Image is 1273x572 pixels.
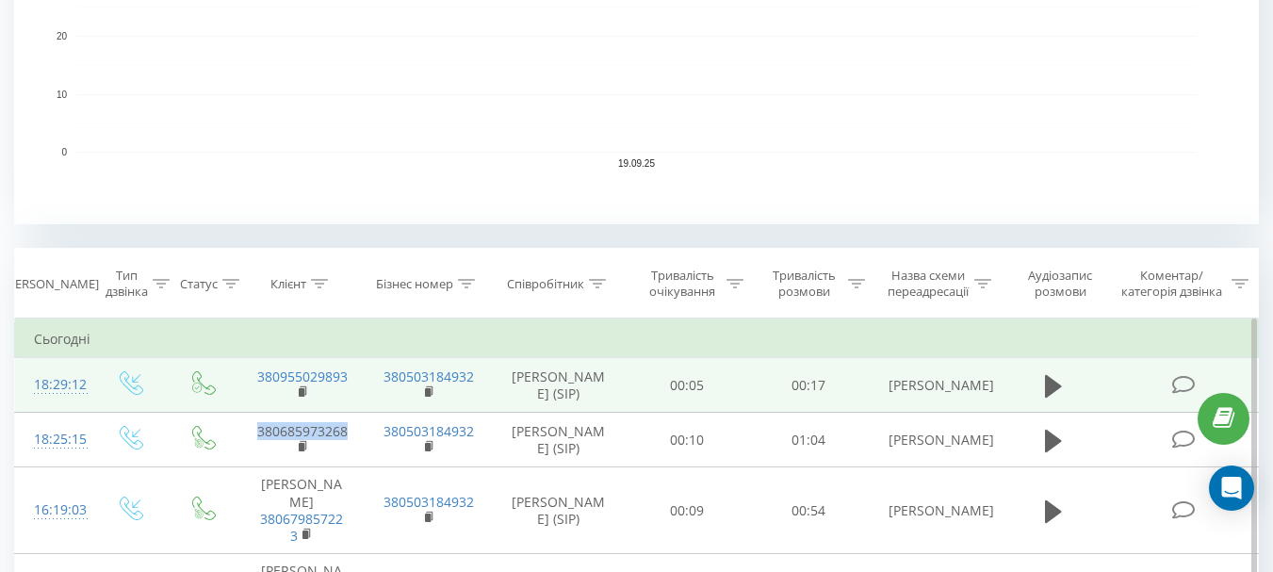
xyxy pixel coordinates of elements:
[257,422,348,440] a: 380685973268
[748,467,870,554] td: 00:54
[61,147,67,157] text: 0
[1209,466,1254,511] div: Open Intercom Messenger
[15,320,1259,358] td: Сьогодні
[384,493,474,511] a: 380503184932
[887,268,970,300] div: Назва схеми переадресації
[491,467,627,554] td: [PERSON_NAME] (SIP)
[491,358,627,413] td: [PERSON_NAME] (SIP)
[627,467,748,554] td: 00:09
[260,510,343,545] a: 380679857223
[376,276,453,292] div: Бізнес номер
[870,467,996,554] td: [PERSON_NAME]
[384,368,474,385] a: 380503184932
[748,358,870,413] td: 00:17
[257,368,348,385] a: 380955029893
[765,268,843,300] div: Тривалість розмови
[618,158,655,169] text: 19.09.25
[57,31,68,41] text: 20
[1013,268,1108,300] div: Аудіозапис розмови
[627,413,748,467] td: 00:10
[1117,268,1227,300] div: Коментар/категорія дзвінка
[627,358,748,413] td: 00:05
[748,413,870,467] td: 01:04
[384,422,474,440] a: 380503184932
[57,90,68,100] text: 10
[870,413,996,467] td: [PERSON_NAME]
[491,413,627,467] td: [PERSON_NAME] (SIP)
[238,467,365,554] td: [PERSON_NAME]
[106,268,148,300] div: Тип дзвінка
[34,492,73,529] div: 16:19:03
[270,276,306,292] div: Клієнт
[34,421,73,458] div: 18:25:15
[870,358,996,413] td: [PERSON_NAME]
[4,276,99,292] div: [PERSON_NAME]
[180,276,218,292] div: Статус
[507,276,584,292] div: Співробітник
[34,367,73,403] div: 18:29:12
[644,268,722,300] div: Тривалість очікування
